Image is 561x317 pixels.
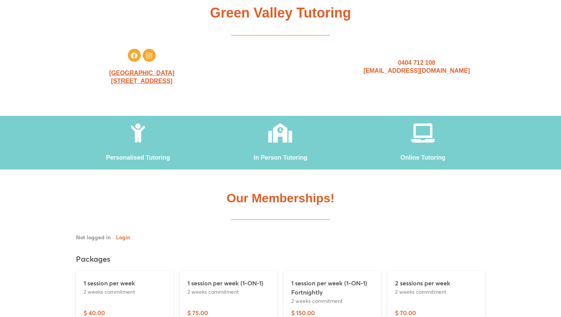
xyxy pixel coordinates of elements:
iframe: Chat Widget [430,231,561,317]
h2: [EMAIL_ADDRESS][DOMAIN_NAME] [341,59,492,75]
a: [GEOGRAPHIC_DATA][STREET_ADDRESS] [109,70,174,84]
h2: Online Tutoring [356,154,490,162]
span: 0404 712 108 [398,59,435,66]
h2: Personalised Tutoring [71,154,205,162]
h2: Green Valley Tutoring [67,4,494,22]
h2: In Person Tutoring [213,154,348,162]
h2: Our Memberships! [67,191,494,207]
